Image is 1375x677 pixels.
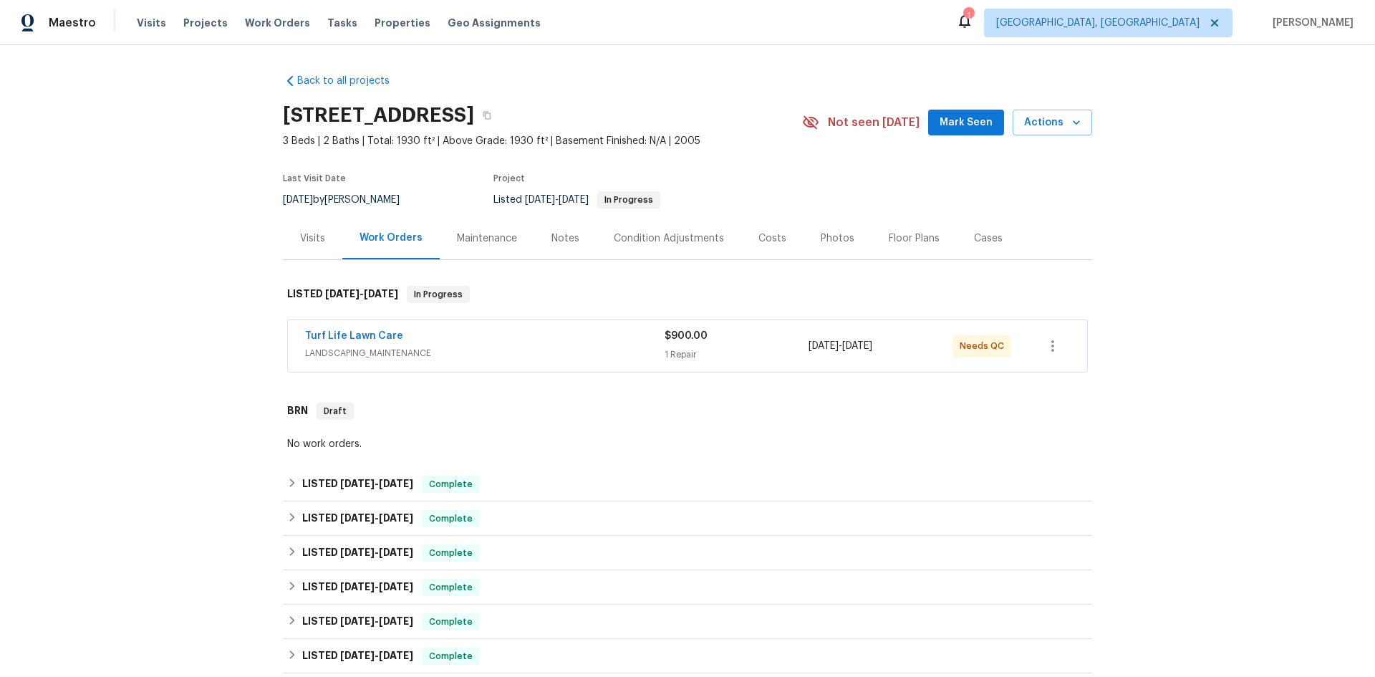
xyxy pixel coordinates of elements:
[183,16,228,30] span: Projects
[448,16,541,30] span: Geo Assignments
[327,18,357,28] span: Tasks
[474,102,500,128] button: Copy Address
[283,570,1092,605] div: LISTED [DATE]-[DATE]Complete
[340,479,375,489] span: [DATE]
[340,616,375,626] span: [DATE]
[525,195,555,205] span: [DATE]
[137,16,166,30] span: Visits
[842,341,872,351] span: [DATE]
[963,9,973,23] div: 1
[1024,114,1081,132] span: Actions
[340,513,413,523] span: -
[283,174,346,183] span: Last Visit Date
[665,331,708,341] span: $900.00
[379,582,413,592] span: [DATE]
[940,114,993,132] span: Mark Seen
[340,547,375,557] span: [DATE]
[379,513,413,523] span: [DATE]
[340,650,375,661] span: [DATE]
[302,613,413,630] h6: LISTED
[283,195,313,205] span: [DATE]
[287,403,308,420] h6: BRN
[364,289,398,299] span: [DATE]
[493,174,525,183] span: Project
[809,339,872,353] span: -
[283,108,474,123] h2: [STREET_ADDRESS]
[302,648,413,665] h6: LISTED
[423,615,478,629] span: Complete
[283,467,1092,501] div: LISTED [DATE]-[DATE]Complete
[340,616,413,626] span: -
[340,650,413,661] span: -
[379,479,413,489] span: [DATE]
[340,547,413,557] span: -
[423,546,478,560] span: Complete
[325,289,360,299] span: [DATE]
[821,231,854,246] div: Photos
[283,501,1092,536] div: LISTED [DATE]-[DATE]Complete
[340,479,413,489] span: -
[551,231,579,246] div: Notes
[287,437,1088,451] div: No work orders.
[283,639,1092,673] div: LISTED [DATE]-[DATE]Complete
[379,547,413,557] span: [DATE]
[408,287,468,302] span: In Progress
[423,580,478,595] span: Complete
[525,195,589,205] span: -
[423,512,478,526] span: Complete
[287,286,398,303] h6: LISTED
[379,616,413,626] span: [DATE]
[974,231,1003,246] div: Cases
[423,477,478,491] span: Complete
[889,231,940,246] div: Floor Plans
[302,579,413,596] h6: LISTED
[318,404,352,418] span: Draft
[559,195,589,205] span: [DATE]
[340,582,375,592] span: [DATE]
[305,346,665,360] span: LANDSCAPING_MAINTENANCE
[758,231,786,246] div: Costs
[960,339,1010,353] span: Needs QC
[375,16,430,30] span: Properties
[423,649,478,663] span: Complete
[325,289,398,299] span: -
[245,16,310,30] span: Work Orders
[302,544,413,562] h6: LISTED
[283,191,417,208] div: by [PERSON_NAME]
[283,134,802,148] span: 3 Beds | 2 Baths | Total: 1930 ft² | Above Grade: 1930 ft² | Basement Finished: N/A | 2005
[1267,16,1354,30] span: [PERSON_NAME]
[828,115,920,130] span: Not seen [DATE]
[283,536,1092,570] div: LISTED [DATE]-[DATE]Complete
[300,231,325,246] div: Visits
[302,510,413,527] h6: LISTED
[305,331,403,341] a: Turf Life Lawn Care
[665,347,809,362] div: 1 Repair
[1013,110,1092,136] button: Actions
[360,231,423,245] div: Work Orders
[996,16,1200,30] span: [GEOGRAPHIC_DATA], [GEOGRAPHIC_DATA]
[283,388,1092,434] div: BRN Draft
[340,513,375,523] span: [DATE]
[599,196,659,204] span: In Progress
[379,650,413,661] span: [DATE]
[302,476,413,493] h6: LISTED
[614,231,724,246] div: Condition Adjustments
[928,110,1004,136] button: Mark Seen
[283,272,1092,317] div: LISTED [DATE]-[DATE]In Progress
[283,605,1092,639] div: LISTED [DATE]-[DATE]Complete
[809,341,839,351] span: [DATE]
[340,582,413,592] span: -
[49,16,96,30] span: Maestro
[493,195,660,205] span: Listed
[283,74,420,88] a: Back to all projects
[457,231,517,246] div: Maintenance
